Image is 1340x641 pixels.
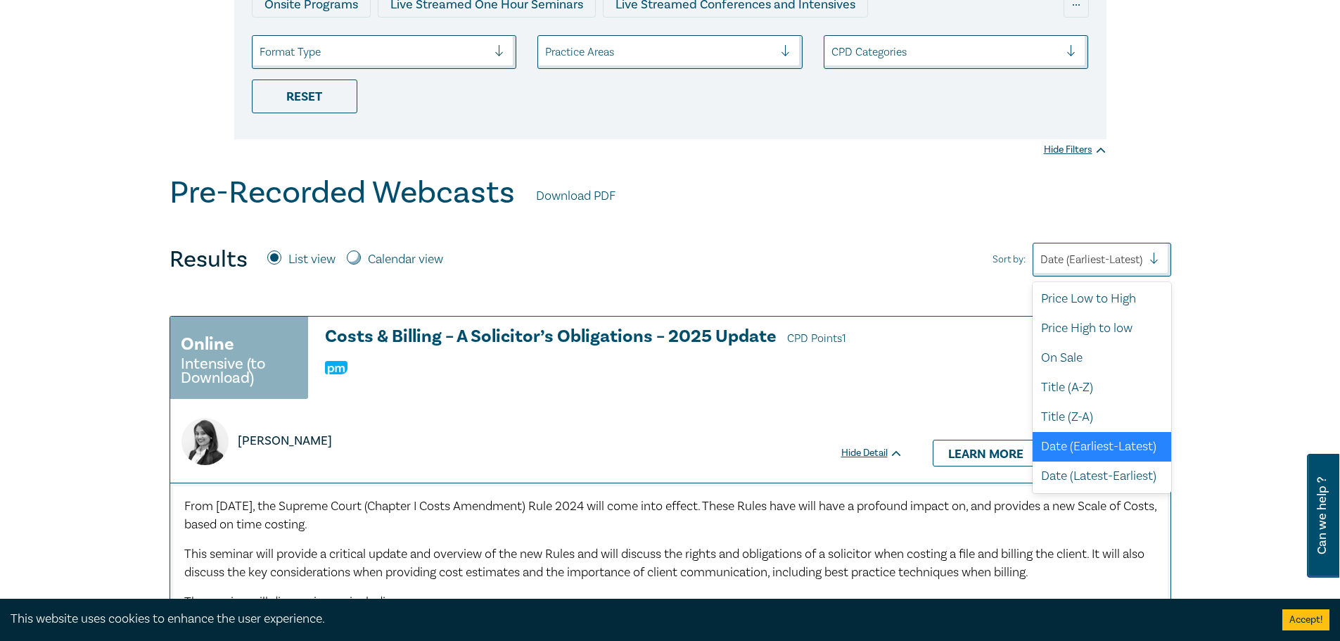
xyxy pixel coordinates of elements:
[1033,462,1171,491] div: Date (Latest-Earliest)
[1033,343,1171,373] div: On Sale
[482,25,644,51] div: Pre-Recorded Webcasts
[1033,402,1171,432] div: Title (Z-A)
[325,327,903,348] h3: Costs & Billing – A Solicitor’s Obligations – 2025 Update
[181,331,234,357] h3: Online
[841,446,919,460] div: Hide Detail
[812,25,941,51] div: National Programs
[170,287,1171,305] div: Hide All Details
[536,187,615,205] a: Download PDF
[238,432,332,450] p: [PERSON_NAME]
[325,327,903,348] a: Costs & Billing – A Solicitor’s Obligations – 2025 Update CPD Points1
[170,246,248,274] h4: Results
[260,44,262,60] input: select
[651,25,805,51] div: 10 CPD Point Packages
[325,361,347,374] img: Practice Management & Business Skills
[368,250,443,269] label: Calendar view
[252,25,475,51] div: Live Streamed Practical Workshops
[184,546,1144,580] span: This seminar will provide a critical update and overview of the new Rules and will discuss the ri...
[993,252,1026,267] span: Sort by:
[252,80,357,113] div: Reset
[184,594,402,610] span: The session will discuss issues including:
[787,331,846,345] span: CPD Points 1
[1315,462,1329,569] span: Can we help ?
[1033,373,1171,402] div: Title (A-Z)
[181,418,229,465] img: https://s3.ap-southeast-2.amazonaws.com/leo-cussen-store-production-content/Contacts/Dipal%20Pras...
[288,250,336,269] label: List view
[1033,432,1171,462] div: Date (Earliest-Latest)
[1033,314,1171,343] div: Price High to low
[545,44,548,60] input: select
[170,174,515,211] h1: Pre-Recorded Webcasts
[184,498,1156,533] span: From [DATE], the Supreme Court (Chapter I Costs Amendment) Rule 2024 will come into effect. These...
[933,440,1039,467] a: Learn more
[11,610,1261,628] div: This website uses cookies to enhance the user experience.
[1033,284,1171,314] div: Price Low to High
[1044,143,1106,157] div: Hide Filters
[1040,252,1043,267] input: Sort by
[181,357,298,385] small: Intensive (to Download)
[831,44,834,60] input: select
[1282,609,1329,630] button: Accept cookies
